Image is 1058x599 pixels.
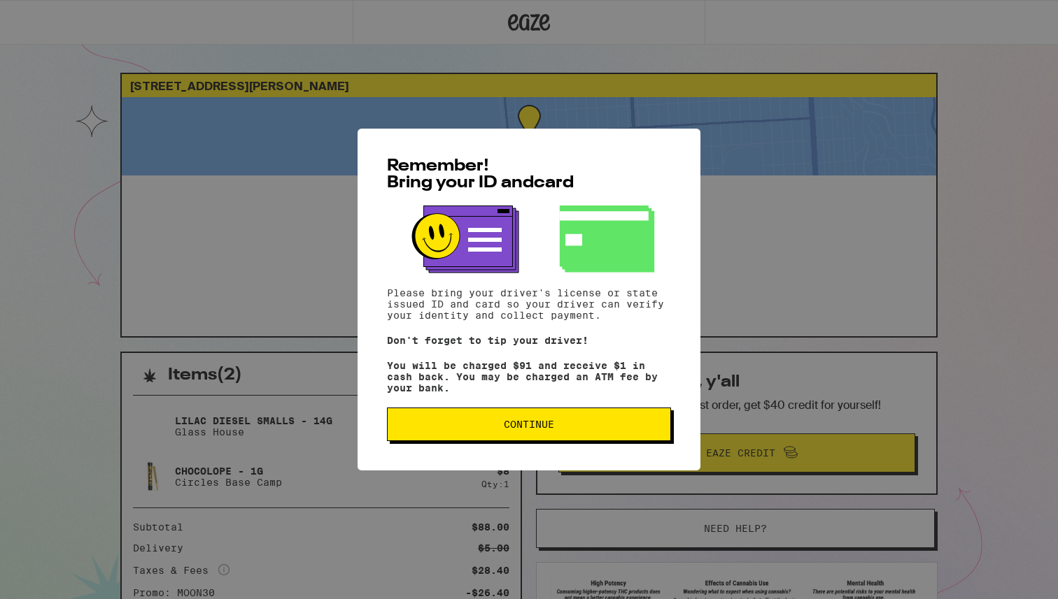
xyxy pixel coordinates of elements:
[387,360,671,394] p: You will be charged $91 and receive $1 in cash back. You may be charged an ATM fee by your bank.
[387,335,671,346] p: Don't forget to tip your driver!
[387,287,671,321] p: Please bring your driver's license or state issued ID and card so your driver can verify your ide...
[387,158,574,192] span: Remember! Bring your ID and card
[387,407,671,441] button: Continue
[504,419,554,429] span: Continue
